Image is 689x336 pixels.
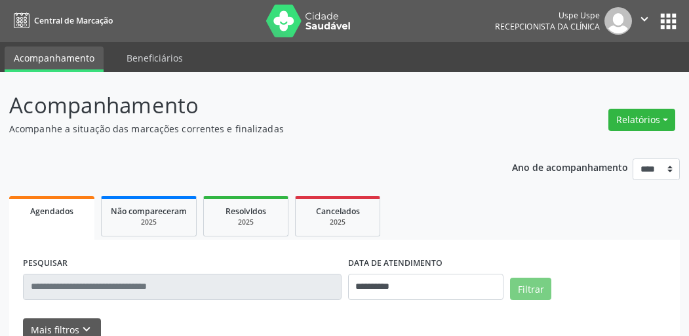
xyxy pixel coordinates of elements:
[632,7,657,35] button: 
[9,89,479,122] p: Acompanhamento
[9,122,479,136] p: Acompanhe a situação das marcações correntes e finalizadas
[604,7,632,35] img: img
[226,206,266,217] span: Resolvidos
[213,217,279,227] div: 2025
[608,109,675,131] button: Relatórios
[495,10,600,21] div: Uspe Uspe
[111,217,187,227] div: 2025
[305,217,370,227] div: 2025
[23,253,68,274] label: PESQUISAR
[348,253,443,274] label: DATA DE ATENDIMENTO
[117,47,192,69] a: Beneficiários
[316,206,360,217] span: Cancelados
[5,47,104,72] a: Acompanhamento
[512,159,628,175] p: Ano de acompanhamento
[34,15,113,26] span: Central de Marcação
[111,206,187,217] span: Não compareceram
[657,10,680,33] button: apps
[495,21,600,32] span: Recepcionista da clínica
[9,10,113,31] a: Central de Marcação
[510,278,551,300] button: Filtrar
[637,12,652,26] i: 
[30,206,73,217] span: Agendados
